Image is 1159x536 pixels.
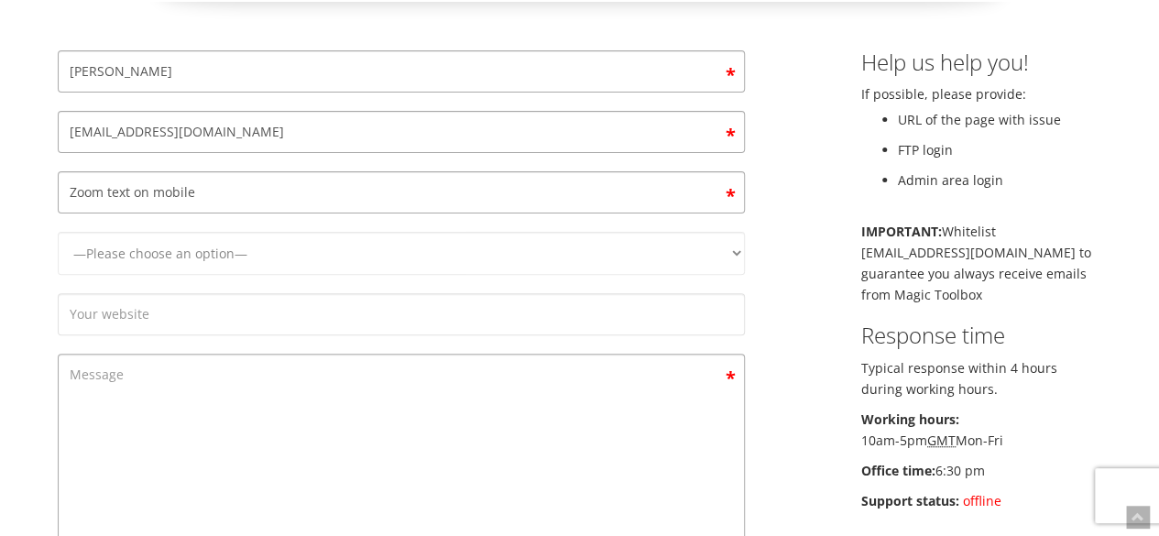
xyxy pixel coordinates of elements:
[861,492,959,509] b: Support status:
[58,50,745,93] input: Your name
[861,409,1102,451] p: 10am-5pm Mon-Fri
[861,221,1102,305] p: Whitelist [EMAIL_ADDRESS][DOMAIN_NAME] to guarantee you always receive emails from Magic Toolbox
[861,462,935,479] b: Office time:
[861,323,1102,347] h3: Response time
[861,357,1102,399] p: Typical response within 4 hours during working hours.
[898,170,1102,191] li: Admin area login
[58,293,745,335] input: Your website
[927,432,956,449] acronym: Greenwich Mean Time
[861,223,942,240] b: IMPORTANT:
[861,460,1102,481] p: 6:30 pm
[58,171,745,213] input: Subject
[898,139,1102,160] li: FTP login
[963,492,1001,509] span: offline
[847,50,1116,520] div: If possible, please provide:
[861,50,1102,74] h3: Help us help you!
[898,109,1102,130] li: URL of the page with issue
[58,111,745,153] input: Email
[861,410,959,428] b: Working hours:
